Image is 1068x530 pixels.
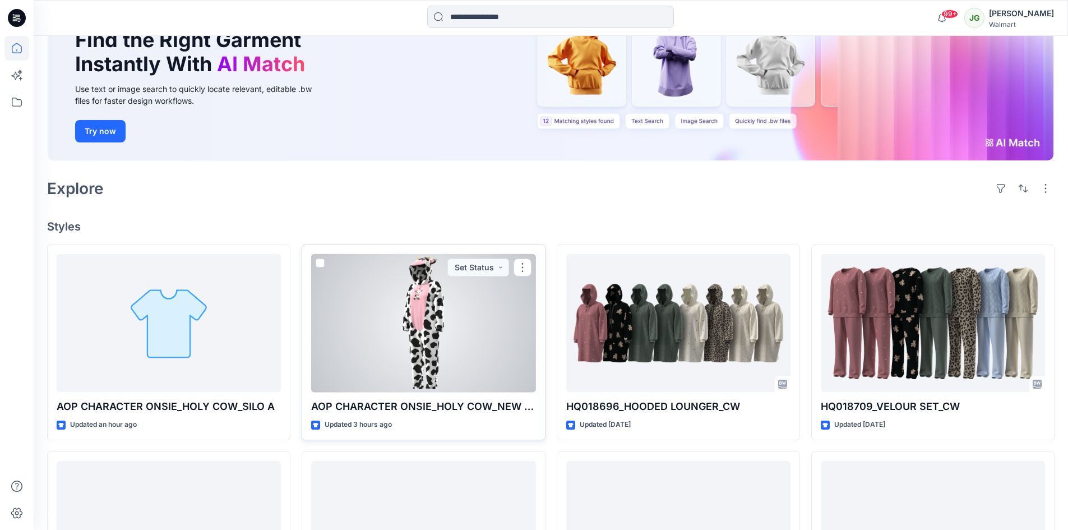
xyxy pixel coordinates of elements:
[325,419,392,431] p: Updated 3 hours ago
[989,20,1054,29] div: Walmart
[964,8,984,28] div: JG
[821,399,1045,414] p: HQ018709_VELOUR SET_CW
[989,7,1054,20] div: [PERSON_NAME]
[566,254,790,393] a: HQ018696_HOODED LOUNGER_CW
[580,419,631,431] p: Updated [DATE]
[217,52,305,76] span: AI Match
[834,419,885,431] p: Updated [DATE]
[821,254,1045,393] a: HQ018709_VELOUR SET_CW
[941,10,958,19] span: 99+
[75,83,327,107] div: Use text or image search to quickly locate relevant, editable .bw files for faster design workflows.
[75,120,126,142] button: Try now
[47,220,1055,233] h4: Styles
[57,254,281,393] a: AOP CHARACTER ONSIE_HOLY COW_SILO A
[566,399,790,414] p: HQ018696_HOODED LOUNGER_CW
[57,399,281,414] p: AOP CHARACTER ONSIE_HOLY COW_SILO A
[70,419,137,431] p: Updated an hour ago
[311,399,535,414] p: AOP CHARACTER ONSIE_HOLY COW_NEW BODY_DROP SHOULDER_SILO B
[47,179,104,197] h2: Explore
[311,254,535,393] a: AOP CHARACTER ONSIE_HOLY COW_NEW BODY_DROP SHOULDER_SILO B
[75,28,311,76] h1: Find the Right Garment Instantly With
